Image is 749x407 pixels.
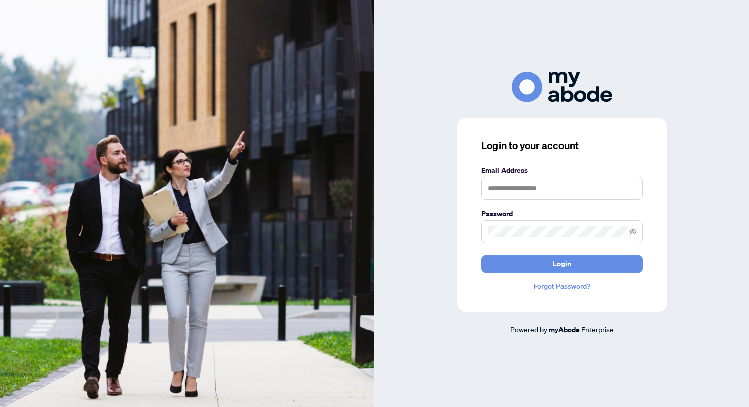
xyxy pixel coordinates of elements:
[481,139,643,153] h3: Login to your account
[512,72,612,102] img: ma-logo
[549,324,580,335] a: myAbode
[510,325,547,334] span: Powered by
[629,228,636,235] span: eye-invisible
[581,325,614,334] span: Enterprise
[481,281,643,292] a: Forgot Password?
[481,208,643,219] label: Password
[553,256,571,272] span: Login
[481,165,643,176] label: Email Address
[481,255,643,273] button: Login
